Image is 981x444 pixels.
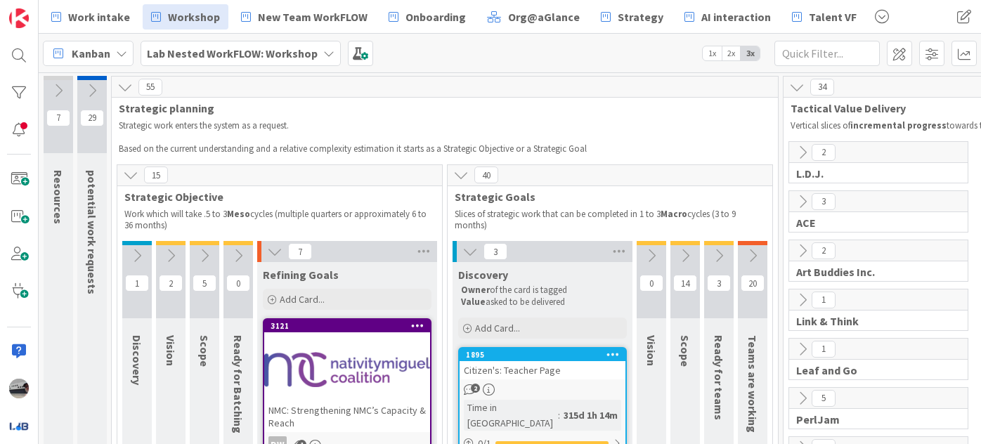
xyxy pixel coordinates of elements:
a: New Team WorkFLOW [233,4,376,30]
span: Teams are working [746,335,760,433]
span: Talent VF [809,8,857,25]
strong: Owner [461,284,490,296]
span: 7 [288,243,312,260]
span: 55 [138,79,162,96]
span: Strategic Objective [124,190,424,204]
div: 1895Citizen's: Teacher Page [460,348,625,379]
span: Onboarding [405,8,466,25]
strong: Meso [227,208,250,220]
span: Kanban [72,45,110,62]
span: Ready for teams [712,335,726,420]
span: Add Card... [475,322,520,334]
span: Refining Goals [263,268,339,282]
p: Based on the current understanding and a relative complexity estimation it starts as a Strategic ... [119,143,771,155]
span: 7 [46,110,70,126]
a: Onboarding [380,4,474,30]
strong: Value [461,296,486,308]
p: Work which will take .5 to 3 cycles (multiple quarters or approximately 6 to 36 months) [124,209,435,232]
span: 3x [741,46,760,60]
a: Work intake [43,4,138,30]
span: Scope [197,335,212,367]
strong: incremental progress [850,119,947,131]
a: Org@aGlance [479,4,588,30]
span: 40 [474,166,498,183]
span: 2x [722,46,741,60]
span: 15 [144,166,168,183]
span: 3 [812,193,836,210]
span: Org@aGlance [508,8,580,25]
div: 1895 [466,350,625,360]
span: Discovery [130,335,144,385]
span: Resources [51,170,65,224]
span: 1x [703,46,722,60]
span: 20 [741,275,765,292]
span: Leaf and Go [796,363,950,377]
span: 5 [193,275,216,292]
span: Strategy [618,8,663,25]
span: 34 [810,79,834,96]
b: Lab Nested WorkFLOW: Workshop [147,46,318,60]
span: 1 [812,341,836,358]
span: potential work requests [85,170,99,294]
span: : [558,407,560,423]
div: 3121 [271,321,430,331]
input: Quick Filter... [774,41,880,66]
span: Vision [644,335,658,366]
p: Strategic work enters the system as a request. [119,120,771,131]
span: PerlJam [796,412,950,426]
div: 1895 [460,348,625,361]
span: 0 [639,275,663,292]
span: L.D.J. [796,166,950,181]
img: avatar [9,416,29,436]
div: 3121NMC: Strengthening NMC’s Capacity & Reach [264,320,430,432]
span: 2 [159,275,183,292]
span: Art Buddies Inc. [796,265,950,279]
span: 5 [812,390,836,407]
span: Discovery [458,268,508,282]
p: of the card is tagged [461,285,624,296]
a: Workshop [143,4,228,30]
span: 2 [812,144,836,161]
img: Visit kanbanzone.com [9,8,29,28]
p: Slices of strategic work that can be completed in 1 to 3 cycles (3 to 9 months) [455,209,765,232]
span: 1 [125,275,149,292]
span: Link & Think [796,314,950,328]
span: 14 [673,275,697,292]
strong: Macro [661,208,687,220]
span: 2 [812,242,836,259]
span: ACE [796,216,950,230]
span: New Team WorkFLOW [258,8,368,25]
a: Strategy [592,4,672,30]
span: 3 [483,243,507,260]
span: 0 [226,275,250,292]
span: AI interaction [701,8,771,25]
div: Citizen's: Teacher Page [460,361,625,379]
span: Strategic planning [119,101,760,115]
a: AI interaction [676,4,779,30]
a: Talent VF [784,4,865,30]
p: asked to be delivered [461,296,624,308]
span: 1 [812,292,836,308]
span: Ready for Batching [231,335,245,433]
span: Strategic Goals [455,190,755,204]
span: Workshop [168,8,220,25]
span: 3 [707,275,731,292]
img: jB [9,379,29,398]
div: 315d 1h 14m [560,407,621,423]
div: NMC: Strengthening NMC’s Capacity & Reach [264,401,430,432]
div: Time in [GEOGRAPHIC_DATA] [464,400,558,431]
span: 2 [471,384,480,393]
div: 3121 [264,320,430,332]
span: Add Card... [280,293,325,306]
span: Vision [164,335,178,366]
span: Scope [678,335,692,367]
span: 29 [80,110,104,126]
span: Work intake [68,8,130,25]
